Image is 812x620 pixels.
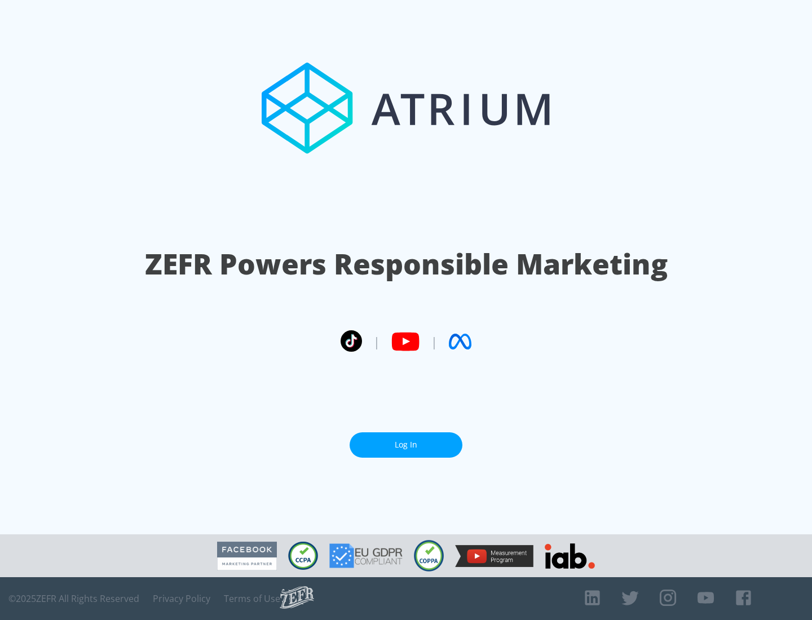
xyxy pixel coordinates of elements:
a: Terms of Use [224,593,280,604]
img: Facebook Marketing Partner [217,542,277,570]
span: © 2025 ZEFR All Rights Reserved [8,593,139,604]
a: Privacy Policy [153,593,210,604]
img: IAB [545,543,595,569]
img: COPPA Compliant [414,540,444,572]
span: | [431,333,438,350]
h1: ZEFR Powers Responsible Marketing [145,245,668,284]
a: Log In [350,432,462,458]
img: GDPR Compliant [329,543,403,568]
img: CCPA Compliant [288,542,318,570]
img: YouTube Measurement Program [455,545,533,567]
span: | [373,333,380,350]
